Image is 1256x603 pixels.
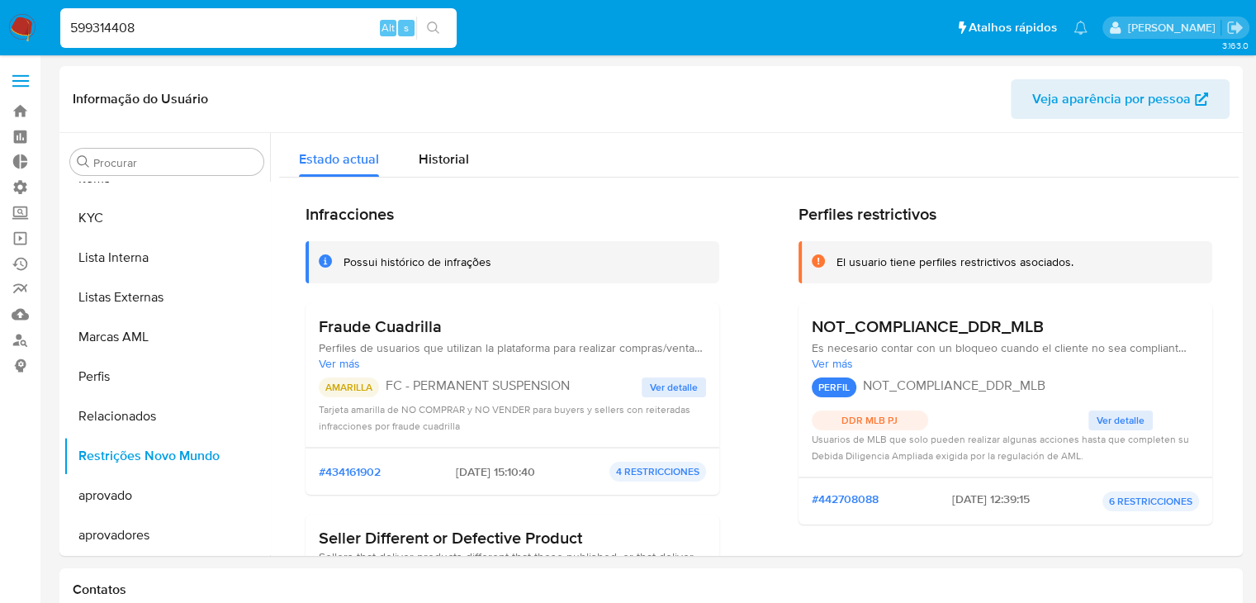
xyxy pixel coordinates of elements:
h1: Informação do Usuário [73,91,208,107]
span: Atalhos rápidos [969,19,1057,36]
button: Restrições Novo Mundo [64,436,270,476]
button: aprovado [64,476,270,515]
a: Notificações [1074,21,1088,35]
button: KYC [64,198,270,238]
input: Pesquise usuários ou casos... [60,17,457,39]
button: Procurar [77,155,90,169]
h1: Contatos [73,582,1230,598]
button: aprovadores [64,515,270,555]
button: Relacionados [64,396,270,436]
button: Perfis [64,357,270,396]
a: Sair [1226,19,1244,36]
button: Marcas AML [64,317,270,357]
button: Veja aparência por pessoa [1011,79,1230,119]
span: s [404,20,409,36]
button: search-icon [416,17,450,40]
p: matias.logusso@mercadopago.com.br [1127,20,1220,36]
span: Veja aparência por pessoa [1032,79,1191,119]
input: Procurar [93,155,257,170]
button: Lista Interna [64,238,270,278]
span: Alt [382,20,395,36]
button: Listas Externas [64,278,270,317]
